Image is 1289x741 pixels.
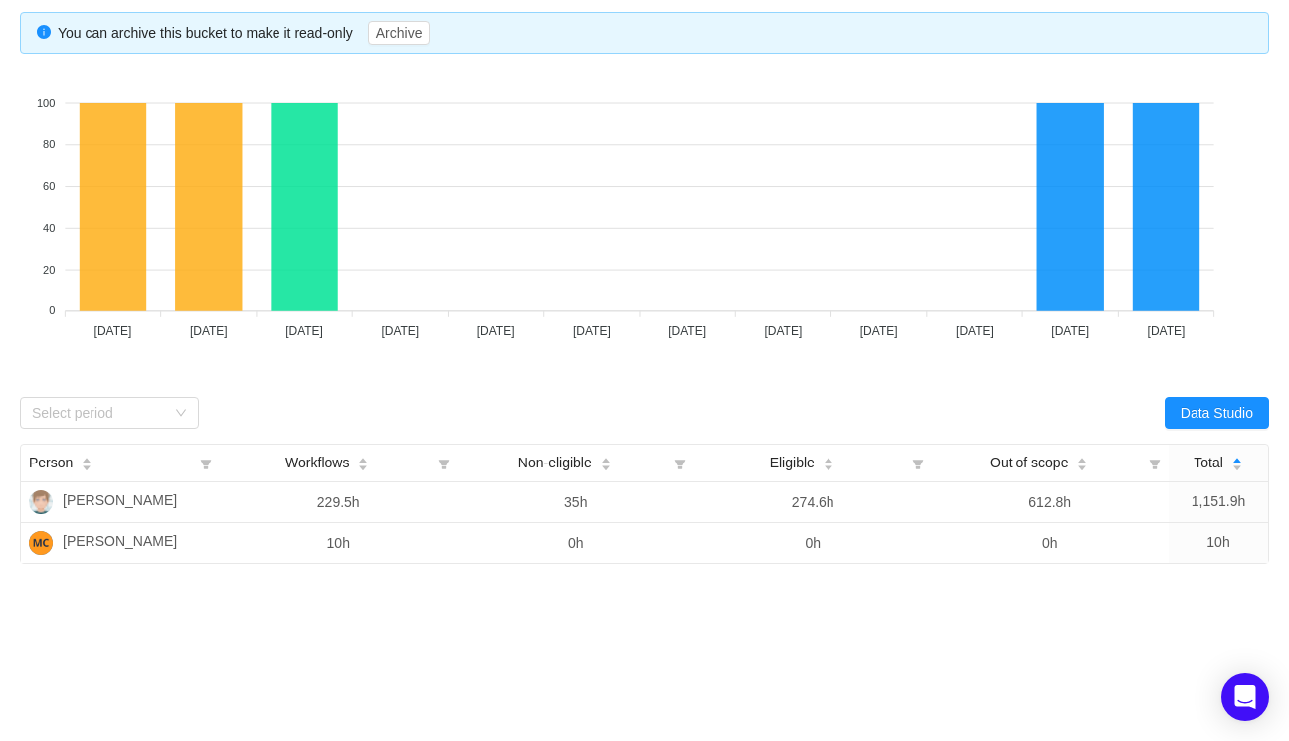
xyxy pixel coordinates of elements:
[175,407,187,421] i: icon: down
[770,453,815,473] span: Eligible
[694,523,932,563] td: 0h
[285,324,323,338] tspan: [DATE]
[932,523,1170,563] td: 0h
[192,445,220,481] i: icon: filter
[82,463,92,468] i: icon: caret-down
[94,324,132,338] tspan: [DATE]
[63,490,177,514] span: [PERSON_NAME]
[63,531,177,555] span: [PERSON_NAME]
[1221,673,1269,721] div: Open Intercom Messenger
[600,456,611,462] i: icon: caret-up
[43,222,55,234] tspan: 40
[1051,324,1089,338] tspan: [DATE]
[43,180,55,192] tspan: 60
[860,324,898,338] tspan: [DATE]
[1169,482,1268,523] td: 1,151.9h
[904,445,932,481] i: icon: filter
[49,304,55,316] tspan: 0
[190,324,228,338] tspan: [DATE]
[573,324,611,338] tspan: [DATE]
[1077,456,1088,462] i: icon: caret-up
[37,97,55,109] tspan: 100
[381,324,419,338] tspan: [DATE]
[32,403,165,423] div: Select period
[1077,463,1088,468] i: icon: caret-down
[666,445,694,481] i: icon: filter
[518,453,592,473] span: Non-eligible
[430,445,458,481] i: icon: filter
[81,455,92,468] div: Sort
[1231,456,1242,462] i: icon: caret-up
[458,482,695,523] td: 35h
[600,455,612,468] div: Sort
[58,25,430,41] span: You can archive this bucket to make it read-only
[358,456,369,462] i: icon: caret-up
[600,463,611,468] i: icon: caret-down
[765,324,803,338] tspan: [DATE]
[694,482,932,523] td: 274.6h
[1148,324,1186,338] tspan: [DATE]
[357,455,369,468] div: Sort
[990,453,1068,473] span: Out of scope
[458,523,695,563] td: 0h
[932,482,1170,523] td: 612.8h
[956,324,994,338] tspan: [DATE]
[285,453,349,473] span: Workflows
[1141,445,1169,481] i: icon: filter
[1169,523,1268,563] td: 10h
[1231,455,1243,468] div: Sort
[477,324,515,338] tspan: [DATE]
[220,523,458,563] td: 10h
[358,463,369,468] i: icon: caret-down
[368,21,431,45] button: Archive
[823,455,834,468] div: Sort
[29,531,53,555] img: MC
[43,264,55,276] tspan: 20
[82,456,92,462] i: icon: caret-up
[220,482,458,523] td: 229.5h
[823,456,833,462] i: icon: caret-up
[1165,397,1269,429] button: Data Studio
[37,25,51,39] i: icon: info-circle
[1194,453,1223,473] span: Total
[43,138,55,150] tspan: 80
[29,490,53,514] img: GM
[1231,463,1242,468] i: icon: caret-down
[1076,455,1088,468] div: Sort
[823,463,833,468] i: icon: caret-down
[29,453,73,473] span: Person
[668,324,706,338] tspan: [DATE]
